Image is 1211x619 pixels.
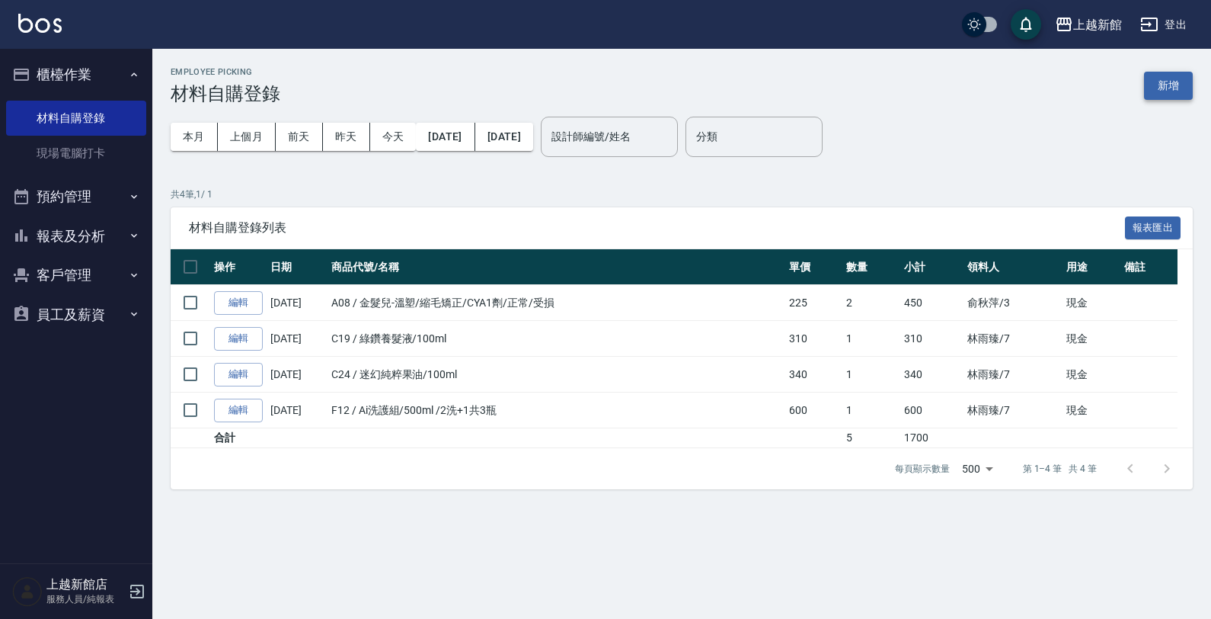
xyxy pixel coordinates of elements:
h5: 上越新館店 [46,577,124,592]
td: 2 [842,285,899,321]
a: 現場電腦打卡 [6,136,146,171]
img: Logo [18,14,62,33]
td: 俞秋萍 /3 [963,285,1063,321]
td: C19 / 綠鑽養髮液/100ml [328,321,785,357]
p: 共 4 筆, 1 / 1 [171,188,1193,201]
td: 340 [900,357,963,393]
th: 數量 [842,249,899,285]
td: 1700 [900,428,963,448]
th: 備註 [1120,249,1177,285]
td: 林雨臻 /7 [963,357,1063,393]
button: 本月 [171,123,218,151]
td: [DATE] [267,285,328,321]
span: 材料自購登錄列表 [189,220,1125,236]
div: 500 [956,448,999,489]
button: 前天 [276,123,323,151]
button: 櫃檯作業 [6,55,146,95]
td: 合計 [210,428,267,448]
td: 現金 [1062,393,1120,428]
th: 小計 [900,249,963,285]
td: [DATE] [267,393,328,428]
button: 員工及薪資 [6,295,146,335]
td: 340 [785,357,842,393]
td: F12 / Ai洗護組/500ml /2洗+1共3瓶 [328,393,785,428]
div: 上越新館 [1073,15,1122,34]
a: 新增 [1144,78,1193,92]
button: 客戶管理 [6,255,146,295]
a: 編輯 [214,327,263,351]
td: 450 [900,285,963,321]
a: 編輯 [214,363,263,386]
button: 今天 [370,123,417,151]
a: 編輯 [214,399,263,422]
button: 上越新館 [1049,9,1128,40]
td: 1 [842,321,899,357]
td: 1 [842,393,899,428]
td: 1 [842,357,899,393]
button: 報表及分析 [6,216,146,256]
h2: Employee Picking [171,67,280,77]
a: 材料自購登錄 [6,101,146,136]
button: 報表匯出 [1125,216,1181,240]
th: 用途 [1062,249,1120,285]
td: 林雨臻 /7 [963,393,1063,428]
td: 600 [785,393,842,428]
td: 600 [900,393,963,428]
p: 第 1–4 筆 共 4 筆 [1023,462,1097,476]
button: [DATE] [475,123,533,151]
td: 現金 [1062,357,1120,393]
th: 操作 [210,249,267,285]
th: 日期 [267,249,328,285]
a: 報表匯出 [1125,220,1181,234]
p: 服務人員/純報表 [46,592,124,606]
button: 登出 [1134,11,1193,39]
td: 310 [785,321,842,357]
td: [DATE] [267,357,328,393]
button: save [1011,9,1041,40]
td: 現金 [1062,285,1120,321]
td: C24 / 迷幻純粹果油/100ml [328,357,785,393]
button: 預約管理 [6,177,146,216]
p: 每頁顯示數量 [895,462,950,476]
h3: 材料自購登錄 [171,83,280,104]
button: [DATE] [416,123,474,151]
td: 林雨臻 /7 [963,321,1063,357]
button: 新增 [1144,72,1193,100]
a: 編輯 [214,291,263,315]
th: 商品代號/名稱 [328,249,785,285]
th: 領料人 [963,249,1063,285]
img: Person [12,576,43,607]
td: 5 [842,428,899,448]
td: 225 [785,285,842,321]
td: A08 / 金髮兒-溫塑/縮毛矯正/CYA1劑/正常/受損 [328,285,785,321]
td: 現金 [1062,321,1120,357]
button: 昨天 [323,123,370,151]
button: 上個月 [218,123,276,151]
th: 單價 [785,249,842,285]
td: 310 [900,321,963,357]
td: [DATE] [267,321,328,357]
